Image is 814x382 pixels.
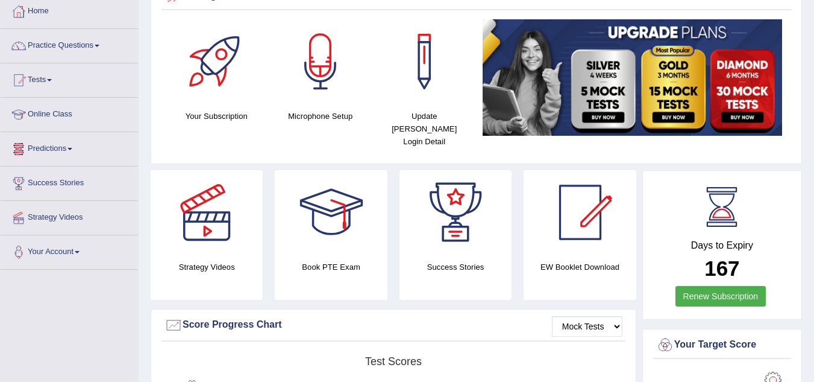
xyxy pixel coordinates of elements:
a: Renew Subscription [675,286,766,307]
a: Predictions [1,132,138,162]
a: Success Stories [1,167,138,197]
b: 167 [704,256,739,280]
h4: Update [PERSON_NAME] Login Detail [378,110,471,148]
h4: EW Booklet Download [524,261,636,273]
h4: Days to Expiry [656,240,788,251]
a: Your Account [1,235,138,266]
a: Practice Questions [1,29,138,59]
a: Tests [1,63,138,94]
h4: Book PTE Exam [275,261,387,273]
tspan: Test scores [365,355,422,368]
h4: Success Stories [399,261,512,273]
h4: Microphone Setup [275,110,367,123]
h4: Strategy Videos [151,261,263,273]
div: Your Target Score [656,336,788,354]
h4: Your Subscription [171,110,263,123]
img: small5.jpg [483,19,783,136]
a: Strategy Videos [1,201,138,231]
div: Score Progress Chart [164,316,622,334]
a: Online Class [1,98,138,128]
